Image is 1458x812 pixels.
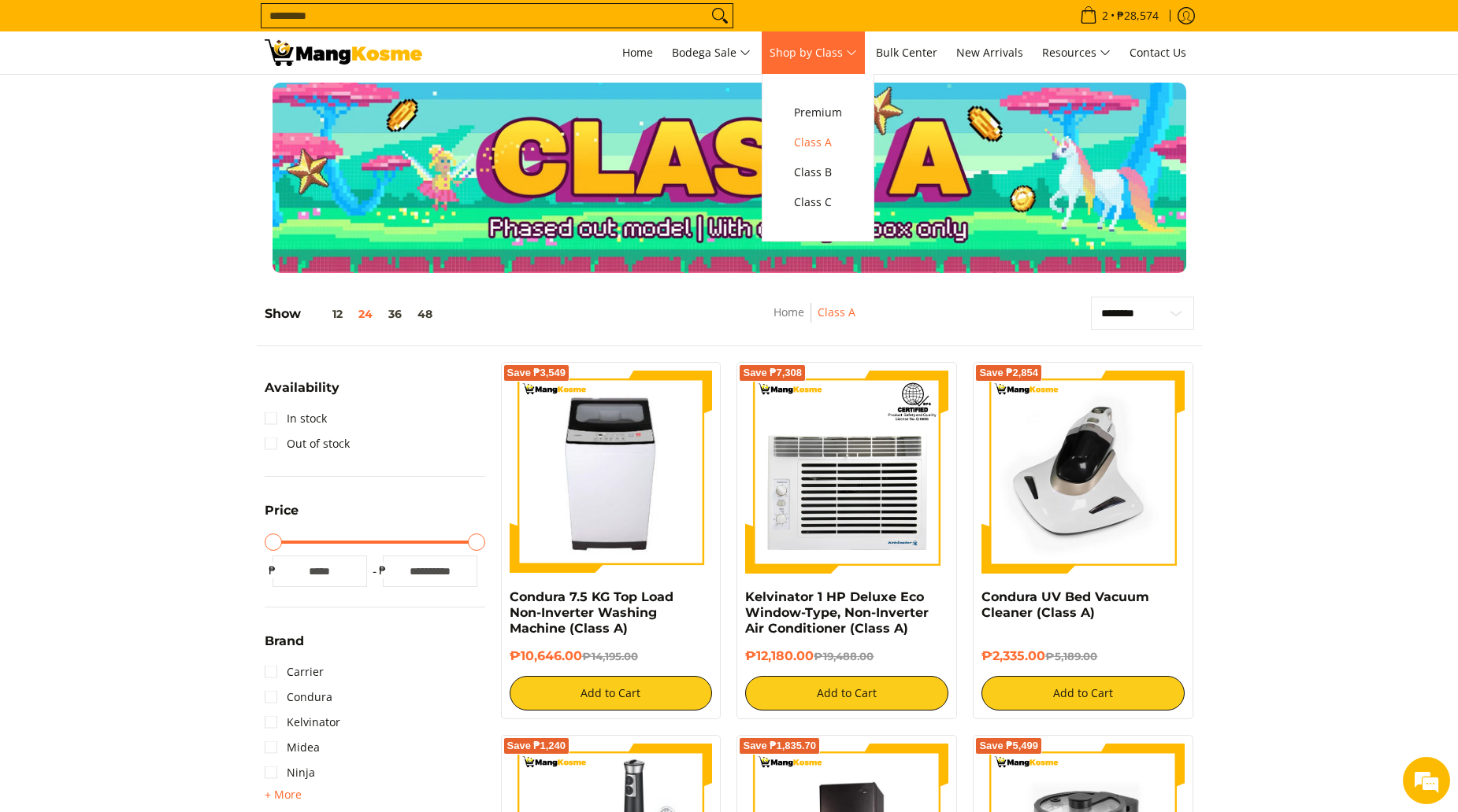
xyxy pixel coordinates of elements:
[794,103,842,123] span: Premium
[380,308,410,320] button: 36
[265,306,440,322] h5: Show
[410,308,440,320] button: 48
[265,788,302,801] span: + More
[1045,650,1097,663] del: ₱5,189.00
[438,31,1194,74] nav: Main Menu
[265,39,422,66] img: Class A | Mang Kosme
[265,382,339,394] span: Availability
[681,303,949,338] nav: Breadcrumbs
[582,650,638,663] del: ₱14,195.00
[707,4,733,28] button: Search
[1122,31,1194,74] a: Contact Us
[979,368,1038,378] span: Save ₱2,854
[981,648,1185,664] h6: ₱2,335.00
[265,659,324,685] a: Carrier
[265,685,332,710] a: Condura
[743,368,802,378] span: Save ₱7,308
[794,193,842,212] span: Class C
[265,760,315,785] a: Ninja
[265,382,339,406] summary: Open
[745,589,929,636] a: Kelvinator 1 HP Deluxe Eco Window-Type, Non-Inverter Air Conditioner (Class A)
[351,308,380,320] button: 24
[745,371,948,574] img: Kelvinator 1 HP Deluxe Eco Window-Type, Non-Inverter Air Conditioner (Class A)
[981,371,1185,574] img: Condura UV Bed Vacuum Cleaner (Class A)
[265,635,304,659] summary: Open
[510,676,713,710] button: Add to Cart
[979,741,1038,751] span: Save ₱5,499
[672,43,751,63] span: Bodega Sale
[265,431,350,456] a: Out of stock
[1130,45,1186,60] span: Contact Us
[981,676,1185,710] button: Add to Cart
[1042,43,1111,63] span: Resources
[622,45,653,60] span: Home
[1100,10,1111,21] span: 2
[786,157,850,187] a: Class B
[265,406,327,431] a: In stock
[786,127,850,157] a: Class A
[265,710,340,735] a: Kelvinator
[1115,10,1161,21] span: ₱28,574
[265,563,280,578] span: ₱
[510,589,673,636] a: Condura 7.5 KG Top Load Non-Inverter Washing Machine (Class A)
[265,504,299,517] span: Price
[614,31,661,74] a: Home
[981,589,1149,620] a: Condura UV Bed Vacuum Cleaner (Class A)
[762,31,865,74] a: Shop by Class
[664,31,759,74] a: Bodega Sale
[1034,31,1119,74] a: Resources
[876,45,937,60] span: Bulk Center
[265,504,299,529] summary: Open
[745,676,948,710] button: Add to Cart
[794,163,842,183] span: Class B
[770,43,857,63] span: Shop by Class
[818,304,855,319] a: Class A
[956,45,1023,60] span: New Arrivals
[265,635,304,648] span: Brand
[745,648,948,664] h6: ₱12,180.00
[948,31,1031,74] a: New Arrivals
[301,308,351,320] button: 12
[786,187,850,217] a: Class C
[814,650,874,663] del: ₱19,488.00
[794,133,842,153] span: Class A
[868,31,945,74] a: Bulk Center
[743,741,816,751] span: Save ₱1,835.70
[510,648,713,664] h6: ₱10,646.00
[786,98,850,127] a: Premium
[265,735,320,760] a: Midea
[375,563,391,578] span: ₱
[1075,7,1163,24] span: •
[516,371,707,574] img: condura-7.5kg-topload-non-inverter-washing-machine-class-c-full-view-mang-kosme
[507,741,566,751] span: Save ₱1,240
[507,368,566,378] span: Save ₱3,549
[774,304,804,319] a: Home
[265,785,302,804] summary: Open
